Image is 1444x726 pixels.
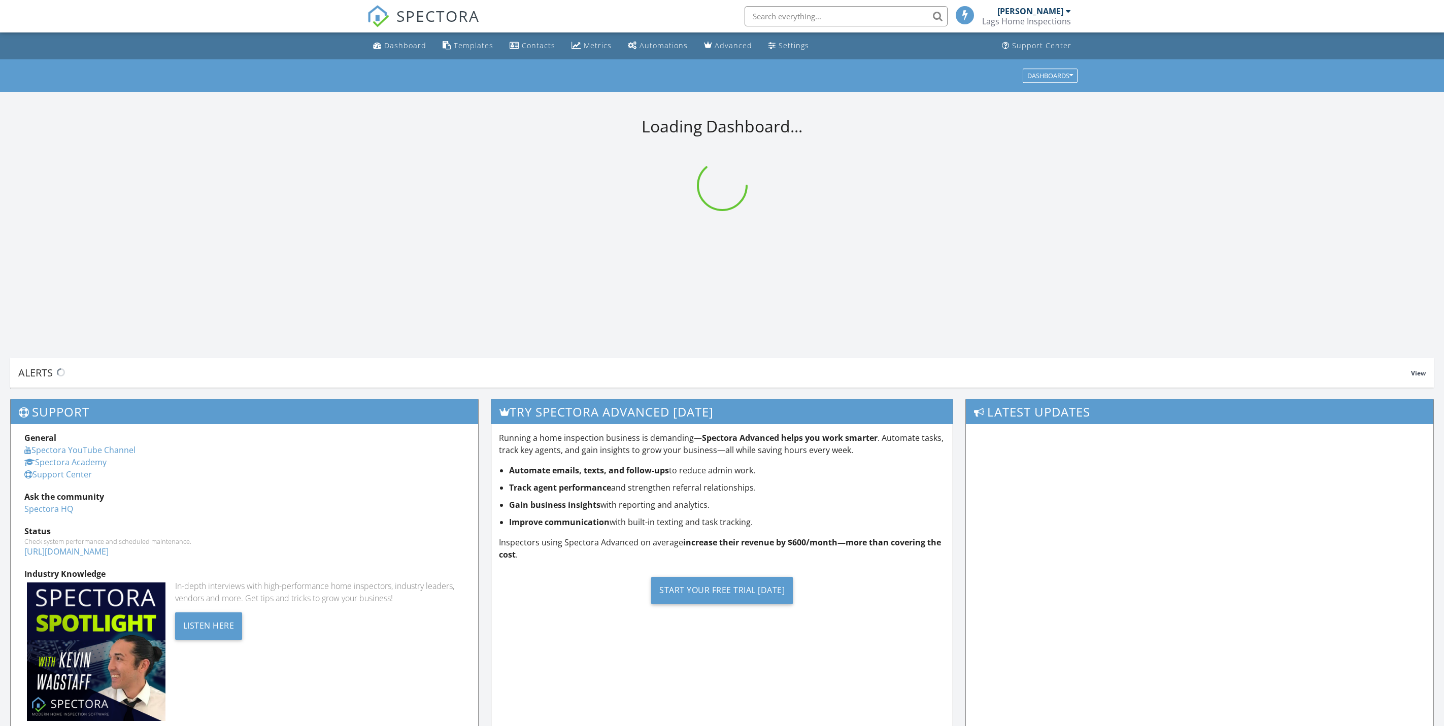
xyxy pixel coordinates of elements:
[702,432,878,443] strong: Spectora Advanced helps you work smarter
[499,536,945,561] p: Inspectors using Spectora Advanced on average .
[998,37,1076,55] a: Support Center
[509,481,945,494] li: and strengthen referral relationships.
[24,457,107,468] a: Spectora Academy
[506,37,559,55] a: Contacts
[1411,369,1426,377] span: View
[509,516,610,528] strong: Improve communication
[509,464,945,476] li: to reduce admin work.
[24,546,109,557] a: [URL][DOMAIN_NAME]
[509,499,945,511] li: with reporting and analytics.
[367,5,389,27] img: The Best Home Inspection Software - Spectora
[522,41,555,50] div: Contacts
[509,499,600,510] strong: Gain business insights
[491,399,953,424] h3: Try spectora advanced [DATE]
[11,399,478,424] h3: Support
[175,619,243,631] a: Listen Here
[745,6,948,26] input: Search everything...
[509,465,669,476] strong: Automate emails, texts, and follow-ups
[764,37,813,55] a: Settings
[779,41,809,50] div: Settings
[24,537,464,545] div: Check system performance and scheduled maintenance.
[175,612,243,640] div: Listen Here
[966,399,1433,424] h3: Latest Updates
[454,41,493,50] div: Templates
[651,577,793,604] div: Start Your Free Trial [DATE]
[24,491,464,503] div: Ask the community
[1012,41,1071,50] div: Support Center
[24,525,464,537] div: Status
[499,569,945,612] a: Start Your Free Trial [DATE]
[567,37,616,55] a: Metrics
[24,503,73,514] a: Spectora HQ
[396,5,480,26] span: SPECTORA
[584,41,612,50] div: Metrics
[24,568,464,580] div: Industry Knowledge
[384,41,426,50] div: Dashboard
[715,41,752,50] div: Advanced
[24,432,56,443] strong: General
[24,444,136,456] a: Spectora YouTube Channel
[369,37,430,55] a: Dashboard
[499,432,945,456] p: Running a home inspection business is demanding— . Automate tasks, track key agents, and gain ins...
[640,41,688,50] div: Automations
[509,516,945,528] li: with built-in texting and task tracking.
[700,37,756,55] a: Advanced
[175,580,464,604] div: In-depth interviews with high-performance home inspectors, industry leaders, vendors and more. Ge...
[509,482,611,493] strong: Track agent performance
[27,582,165,721] img: Spectoraspolightmain
[367,14,480,35] a: SPECTORA
[18,366,1411,379] div: Alerts
[1023,68,1078,83] button: Dashboards
[624,37,692,55] a: Automations (Basic)
[1027,72,1073,79] div: Dashboards
[439,37,497,55] a: Templates
[499,537,941,560] strong: increase their revenue by $600/month—more than covering the cost
[982,16,1071,26] div: Lags Home Inspections
[24,469,92,480] a: Support Center
[997,6,1063,16] div: [PERSON_NAME]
